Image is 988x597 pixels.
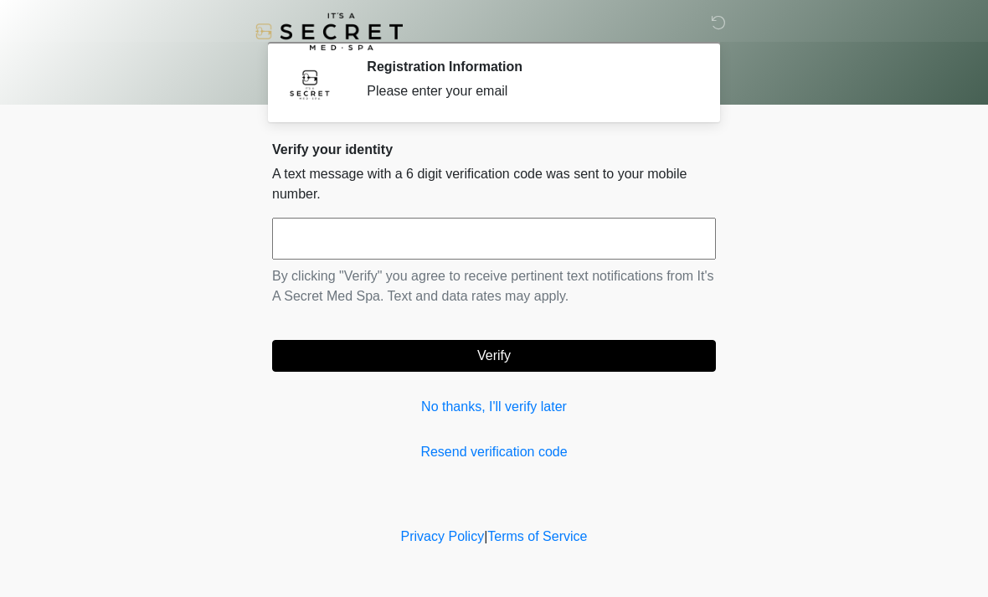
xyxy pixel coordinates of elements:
[487,529,587,543] a: Terms of Service
[272,164,716,204] p: A text message with a 6 digit verification code was sent to your mobile number.
[255,13,403,50] img: It's A Secret Med Spa Logo
[484,529,487,543] a: |
[367,81,691,101] div: Please enter your email
[272,442,716,462] a: Resend verification code
[272,266,716,306] p: By clicking "Verify" you agree to receive pertinent text notifications from It's A Secret Med Spa...
[272,340,716,372] button: Verify
[367,59,691,75] h2: Registration Information
[401,529,485,543] a: Privacy Policy
[272,397,716,417] a: No thanks, I'll verify later
[285,59,335,109] img: Agent Avatar
[272,142,716,157] h2: Verify your identity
